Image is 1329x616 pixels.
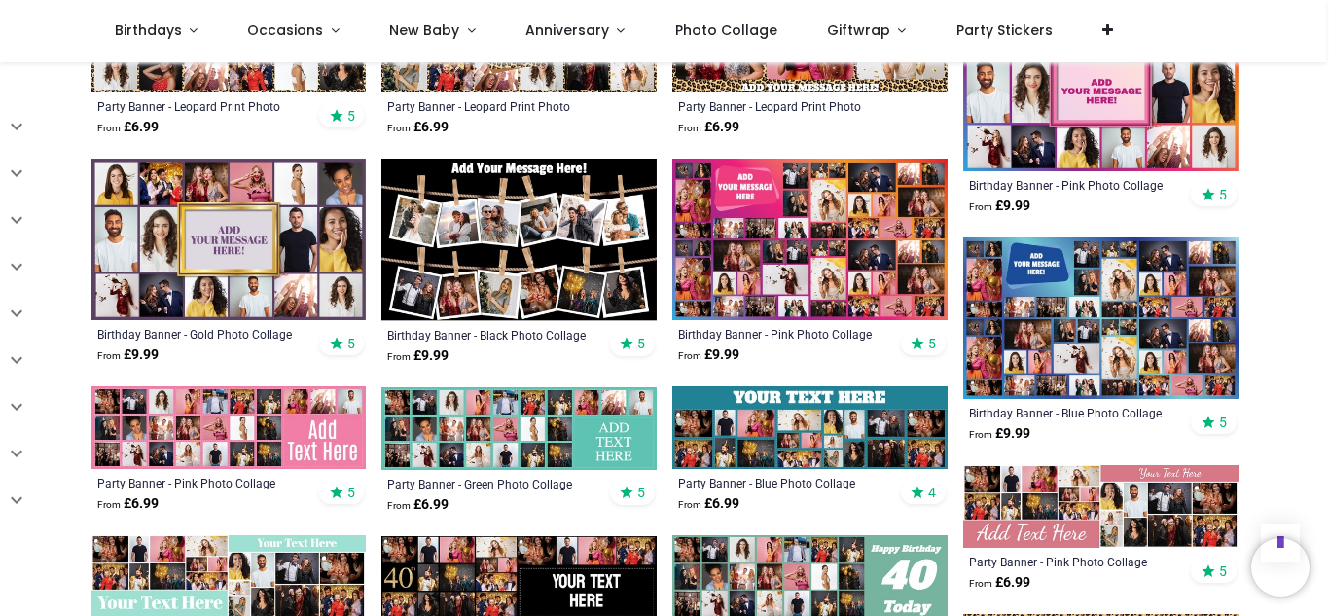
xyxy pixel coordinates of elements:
span: From [97,350,121,361]
a: Party Banner - Leopard Print Photo Collage [97,98,308,114]
span: Party Stickers [956,20,1053,40]
span: New Baby [389,20,459,40]
a: Party Banner - Blue Photo Collage [678,475,889,490]
span: From [969,578,992,589]
a: Party Banner - Pink Photo Collage [97,475,308,490]
span: Occasions [247,20,323,40]
img: Personalised Birthday Backdrop Banner - Pink Photo Collage - Add Text & 48 Photo Upload [672,159,948,320]
span: 5 [1219,186,1227,203]
span: 5 [347,107,355,125]
strong: £ 6.99 [387,495,449,515]
a: Party Banner - Green Photo Collage [387,476,598,491]
strong: £ 6.99 [678,118,739,137]
span: 5 [347,484,355,501]
img: Personalised Birthday Backdrop Banner - Black Photo Collage - 12 Photo Upload [381,159,657,321]
strong: £ 6.99 [97,118,159,137]
span: Giftwrap [827,20,890,40]
a: Birthday Banner - Pink Photo Collage [969,177,1180,193]
strong: £ 6.99 [969,573,1030,593]
span: From [387,123,411,133]
span: From [97,123,121,133]
strong: £ 9.99 [387,346,449,366]
a: Party Banner - Pink Photo Collage [969,554,1180,569]
span: From [387,500,411,511]
strong: £ 6.99 [387,118,449,137]
strong: £ 9.99 [97,345,159,365]
span: Anniversary [525,20,609,40]
span: 5 [637,335,645,352]
img: Personalised Party Banner - Pink Photo Collage - Custom Text & 19 Photo Upload [963,465,1239,548]
img: Personalised Birthday Backdrop Banner - Gold Photo Collage - 16 Photo Upload [91,159,367,320]
span: From [97,499,121,510]
img: Personalised Party Banner - Blue Photo Collage - Custom Text & 19 Photo Upload [672,386,948,469]
span: From [387,351,411,362]
span: 5 [1219,562,1227,580]
span: 5 [928,335,936,352]
strong: £ 9.99 [678,345,739,365]
span: 5 [347,335,355,352]
strong: £ 9.99 [969,424,1030,444]
strong: £ 9.99 [969,197,1030,216]
strong: £ 6.99 [97,494,159,514]
a: Party Banner - Leopard Print Photo Collage [678,98,889,114]
iframe: Brevo live chat [1251,538,1310,597]
a: Birthday Banner - Gold Photo Collage [97,326,308,342]
span: From [678,499,701,510]
span: From [969,201,992,212]
span: Birthdays [115,20,182,40]
a: Party Banner - Leopard Print Photo Collage [387,98,598,114]
span: 5 [637,484,645,501]
img: Personalised Birthday Backdrop Banner - Pink Photo Collage - 16 Photo Upload [963,10,1239,171]
img: Personalised Party Banner - Green Photo Collage - Custom Text & 24 Photo Upload [381,387,657,470]
span: Photo Collage [675,20,777,40]
a: Birthday Banner - Pink Photo Collage [678,326,889,342]
strong: £ 6.99 [678,494,739,514]
span: From [678,123,701,133]
span: From [969,429,992,440]
span: 5 [1219,414,1227,431]
img: Personalised Party Banner - Pink Photo Collage - Custom Text & 24 Photo Upload [91,386,367,469]
span: 4 [928,484,936,501]
a: Birthday Banner - Black Photo Collage [387,327,598,343]
img: Personalised Birthday Backdrop Banner - Blue Photo Collage - Add Text & 48 Photo Upload [963,237,1239,399]
span: From [678,350,701,361]
a: Birthday Banner - Blue Photo Collage [969,405,1180,420]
